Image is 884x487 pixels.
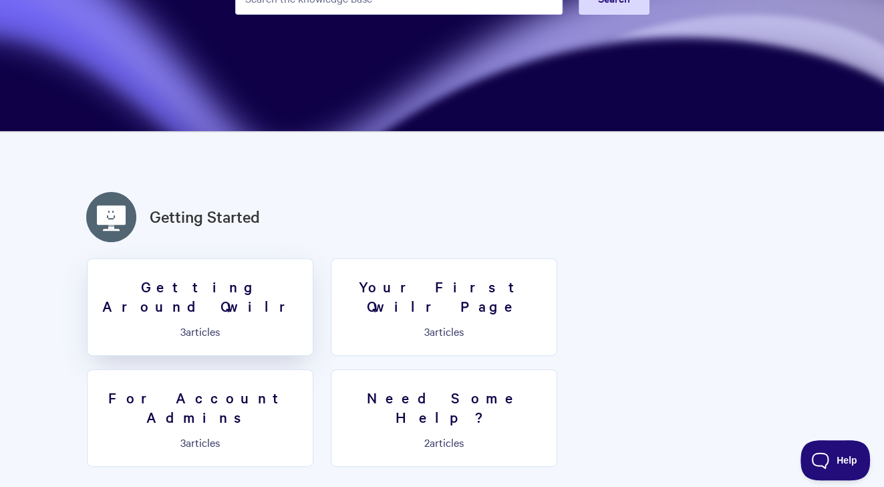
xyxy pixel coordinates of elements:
[96,277,305,315] h3: Getting Around Qwilr
[339,388,549,426] h3: Need Some Help?
[150,205,260,229] a: Getting Started
[96,388,305,426] h3: For Account Admins
[339,325,549,337] p: articles
[96,325,305,337] p: articles
[331,258,557,356] a: Your First Qwilr Page 3articles
[424,324,430,338] span: 3
[96,436,305,448] p: articles
[339,277,549,315] h3: Your First Qwilr Page
[424,435,430,450] span: 2
[331,369,557,467] a: Need Some Help? 2articles
[800,440,871,480] iframe: Toggle Customer Support
[87,369,313,467] a: For Account Admins 3articles
[180,435,186,450] span: 3
[87,258,313,356] a: Getting Around Qwilr 3articles
[339,436,549,448] p: articles
[180,324,186,338] span: 3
